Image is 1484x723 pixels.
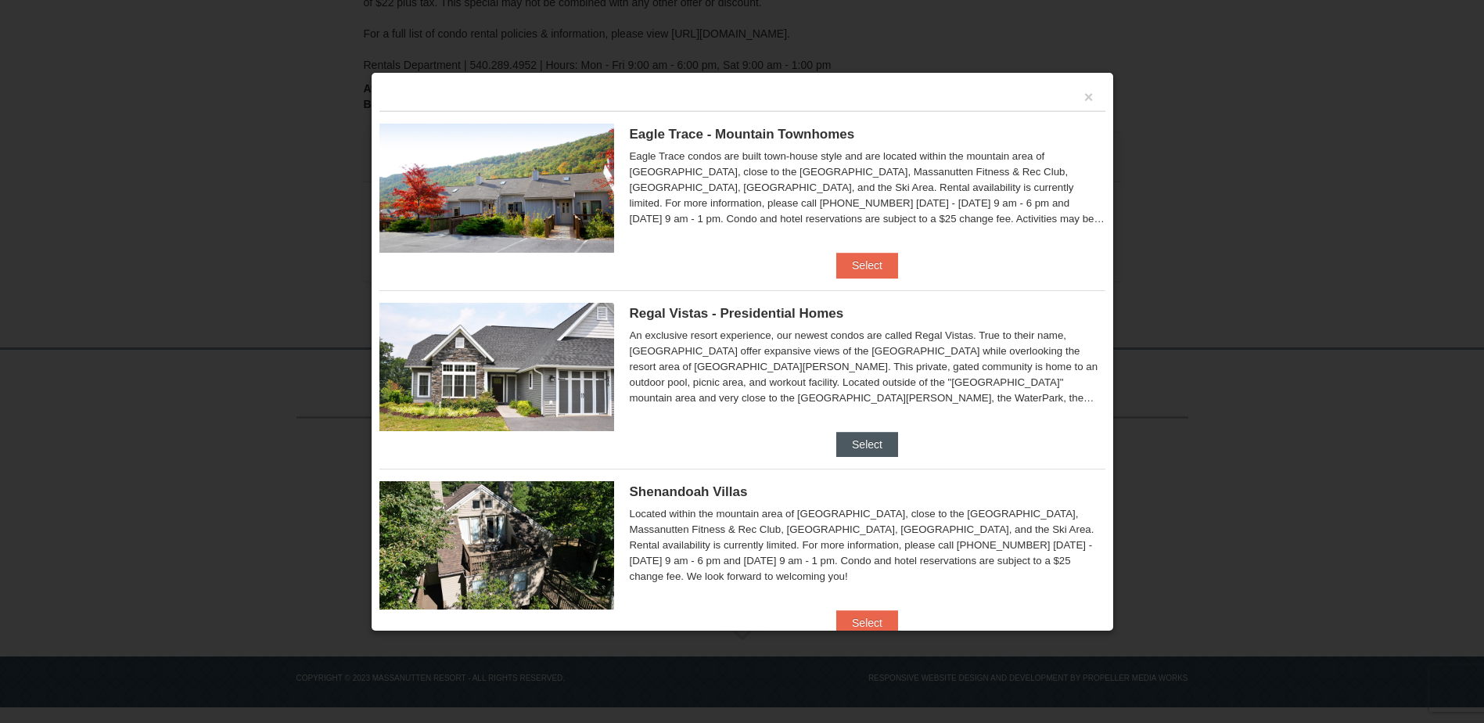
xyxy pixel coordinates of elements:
button: Select [836,610,898,635]
div: Eagle Trace condos are built town-house style and are located within the mountain area of [GEOGRA... [630,149,1105,227]
button: × [1084,89,1094,105]
img: 19219019-2-e70bf45f.jpg [379,481,614,610]
img: 19218991-1-902409a9.jpg [379,303,614,431]
button: Select [836,253,898,278]
div: Located within the mountain area of [GEOGRAPHIC_DATA], close to the [GEOGRAPHIC_DATA], Massanutte... [630,506,1105,585]
img: 19218983-1-9b289e55.jpg [379,124,614,252]
span: Shenandoah Villas [630,484,748,499]
button: Select [836,432,898,457]
span: Eagle Trace - Mountain Townhomes [630,127,855,142]
span: Regal Vistas - Presidential Homes [630,306,844,321]
div: An exclusive resort experience, our newest condos are called Regal Vistas. True to their name, [G... [630,328,1105,406]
